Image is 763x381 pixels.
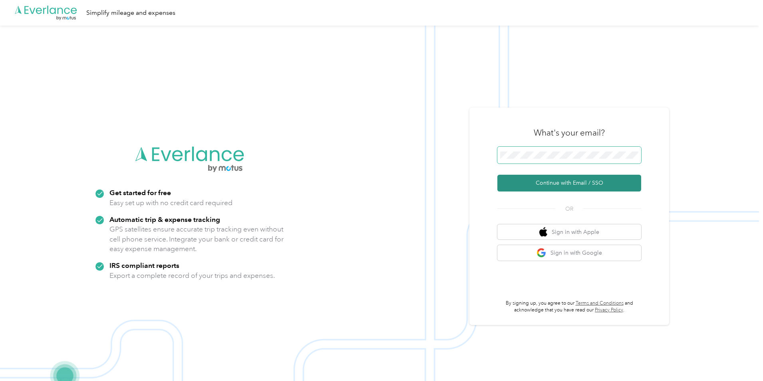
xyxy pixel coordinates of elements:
[536,248,546,258] img: google logo
[109,224,284,254] p: GPS satellites ensure accurate trip tracking even without cell phone service. Integrate your bank...
[109,271,275,281] p: Export a complete record of your trips and expenses.
[497,224,641,240] button: apple logoSign in with Apple
[576,300,624,306] a: Terms and Conditions
[534,127,605,138] h3: What's your email?
[109,198,232,208] p: Easy set up with no credit card required
[497,300,641,314] p: By signing up, you agree to our and acknowledge that you have read our .
[497,245,641,261] button: google logoSign in with Google
[109,188,171,197] strong: Get started for free
[595,307,623,313] a: Privacy Policy
[555,205,583,213] span: OR
[109,261,179,269] strong: IRS compliant reports
[497,175,641,191] button: Continue with Email / SSO
[539,227,547,237] img: apple logo
[86,8,175,18] div: Simplify mileage and expenses
[109,215,220,223] strong: Automatic trip & expense tracking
